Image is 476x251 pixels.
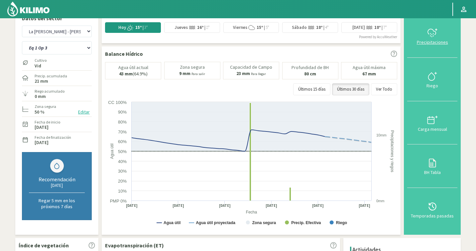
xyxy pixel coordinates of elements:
[35,125,49,129] label: [DATE]
[265,25,269,30] span: 5º
[376,133,387,137] text: 10mm
[407,58,457,101] button: Riego
[126,203,138,208] text: [DATE]
[323,25,324,30] span: |
[191,72,205,76] small: Para salir
[382,25,383,30] span: |
[230,65,272,70] p: Capacidad de Campo
[312,203,324,208] text: [DATE]
[118,159,127,164] text: 40%
[316,25,323,30] strong: 18º
[110,199,127,204] text: PMP 0%
[362,71,376,77] b: 67 mm
[7,1,50,17] img: Kilimo
[118,65,148,70] p: Agua útil actual
[35,73,67,79] label: Precip. acumulada
[219,203,231,208] text: [DATE]
[35,88,64,94] label: Riego acumulado
[19,241,69,249] p: Índice de vegetación
[35,119,60,125] label: Fecha de inicio
[164,220,180,225] text: Agua útil
[257,25,263,30] strong: 15º
[110,143,114,159] text: Agua útil
[383,25,387,30] span: 7º
[180,65,205,70] p: Zona segura
[292,25,307,31] span: Sábado
[35,140,49,145] label: [DATE]
[324,25,328,30] span: 4º
[409,127,455,131] div: Carga mensual
[118,169,127,174] text: 30%
[407,14,457,58] button: Precipitaciones
[336,220,347,225] text: Riego
[118,179,127,184] text: 20%
[143,25,144,30] span: |
[118,149,127,154] text: 50%
[252,220,276,225] text: Zona segura
[304,71,316,77] b: 80 cm
[197,25,204,30] strong: 16º
[179,70,190,76] b: 9 mm
[108,100,127,105] text: CC 100%
[359,203,370,208] text: [DATE]
[359,34,397,40] div: Powered by AccuWeather
[118,189,127,194] text: 10%
[371,83,397,95] button: Ver Todo
[22,14,92,22] p: Datos del sector
[35,57,47,63] label: Cultivo
[204,25,205,30] span: |
[409,170,455,175] div: BH Tabla
[118,120,127,125] text: 80%
[29,176,85,183] div: Recomendación
[119,71,133,77] b: 43 mm
[376,199,384,203] text: 0mm
[29,198,85,209] p: Regar 5 mm en los próximos 7 días
[35,94,46,99] label: 0 mm
[409,83,455,88] div: Riego
[236,70,250,76] b: 23 mm
[119,71,148,76] p: (64.9%)
[246,210,257,214] text: Fecha
[118,139,127,144] text: 60%
[35,110,45,114] label: 50 %
[105,241,164,249] p: Evapotranspiración (ET)
[353,65,386,70] p: Agua útil máxima
[293,83,330,95] button: Últimos 15 días
[118,110,127,115] text: 90%
[409,40,455,44] div: Precipitaciones
[175,25,188,31] span: Jueves
[374,25,381,30] strong: 18º
[105,50,143,58] p: Balance Hídrico
[407,101,457,145] button: Carga mensual
[409,213,455,218] div: Temporadas pasadas
[264,25,265,30] span: |
[35,134,71,140] label: Fecha de finalización
[196,220,235,225] text: Agua útil proyectada
[76,108,92,116] button: Editar
[29,183,85,188] div: [DATE]
[35,79,48,83] label: 21 mm
[390,130,395,172] text: Precipitaciones y riegos
[35,104,56,110] label: Zona segura
[407,144,457,188] button: BH Tabla
[118,25,126,31] span: Hoy
[173,203,184,208] text: [DATE]
[35,64,47,68] label: Vid
[233,25,247,31] span: Viernes
[292,65,329,70] p: Profundidad de BH
[144,25,148,30] span: 3º
[291,220,321,225] text: Precip. Efectiva
[266,203,277,208] text: [DATE]
[407,188,457,231] button: Temporadas pasadas
[251,72,266,76] small: Para llegar
[118,129,127,134] text: 70%
[205,25,209,30] span: 8º
[352,25,365,31] span: [DATE]
[135,25,142,30] strong: 15º
[332,83,369,95] button: Últimos 30 días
